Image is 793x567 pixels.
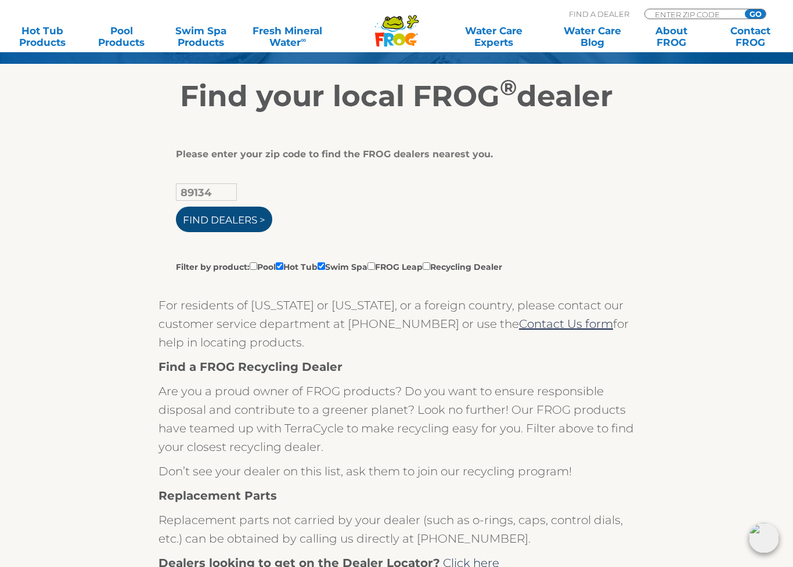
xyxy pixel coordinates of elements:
input: Find Dealers > [176,207,272,232]
input: GO [745,9,766,19]
sup: ∞ [301,35,306,44]
a: Water CareExperts [444,25,543,48]
input: Filter by product:PoolHot TubSwim SpaFROG LeapRecycling Dealer [276,262,283,270]
a: Water CareBlog [561,25,623,48]
input: Filter by product:PoolHot TubSwim SpaFROG LeapRecycling Dealer [367,262,375,270]
label: Filter by product: Pool Hot Tub Swim Spa FROG Leap Recycling Dealer [176,260,502,273]
sup: ® [500,74,517,100]
strong: Replacement Parts [158,489,277,503]
h2: Find your local FROG dealer [39,79,754,114]
p: Don’t see your dealer on this list, ask them to join our recycling program! [158,462,635,481]
a: Hot TubProducts [12,25,73,48]
a: PoolProducts [91,25,152,48]
a: AboutFROG [641,25,702,48]
p: Replacement parts not carried by your dealer (such as o-rings, caps, control dials, etc.) can be ... [158,511,635,548]
a: ContactFROG [720,25,781,48]
input: Filter by product:PoolHot TubSwim SpaFROG LeapRecycling Dealer [318,262,325,270]
input: Filter by product:PoolHot TubSwim SpaFROG LeapRecycling Dealer [250,262,257,270]
img: openIcon [749,523,779,553]
input: Filter by product:PoolHot TubSwim SpaFROG LeapRecycling Dealer [423,262,430,270]
p: Are you a proud owner of FROG products? Do you want to ensure responsible disposal and contribute... [158,382,635,456]
a: Swim SpaProducts [170,25,232,48]
p: For residents of [US_STATE] or [US_STATE], or a foreign country, please contact our customer serv... [158,296,635,352]
a: Fresh MineralWater∞ [249,25,326,48]
input: Zip Code Form [654,9,732,19]
p: Find A Dealer [569,9,629,19]
strong: Find a FROG Recycling Dealer [158,360,343,374]
div: Please enter your zip code to find the FROG dealers nearest you. [176,149,608,160]
a: Contact Us form [519,317,613,331]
